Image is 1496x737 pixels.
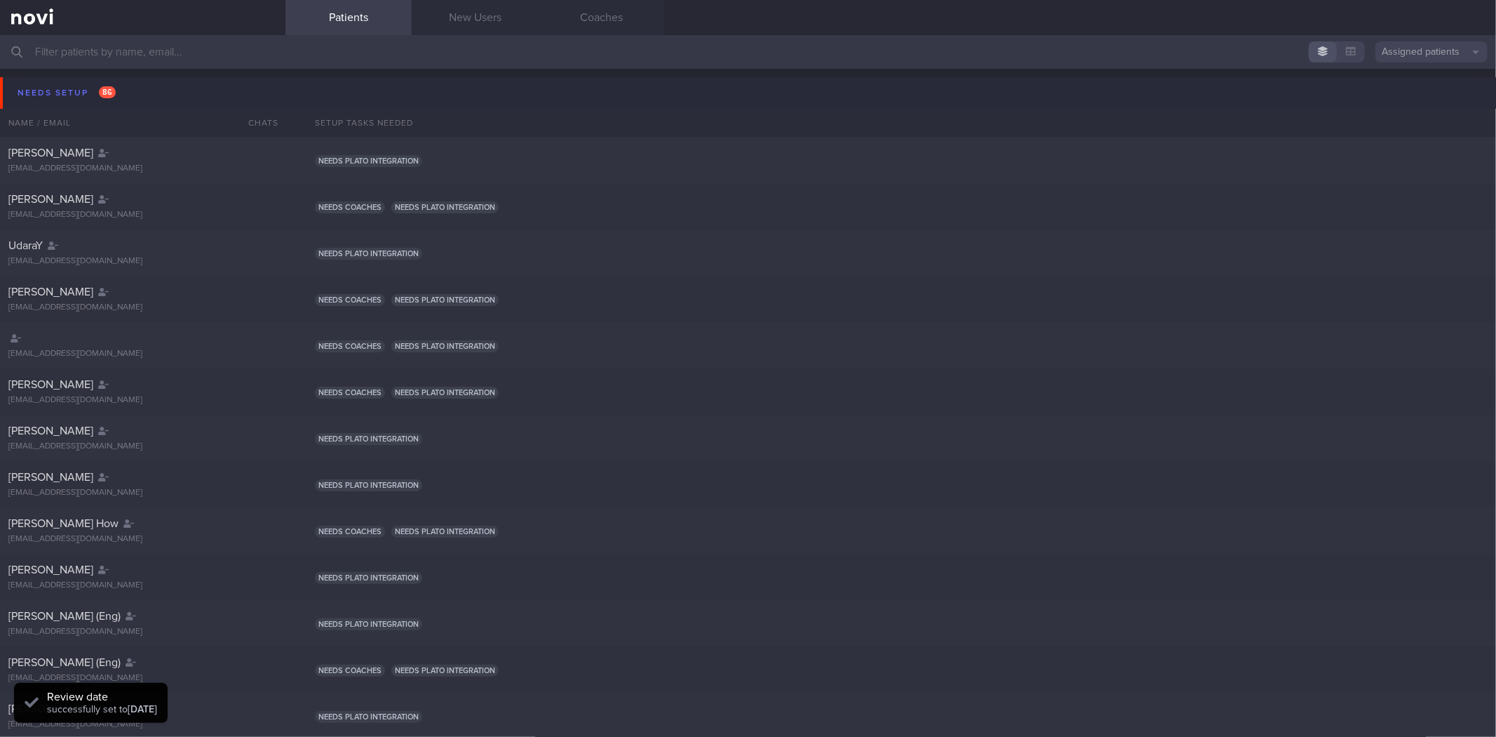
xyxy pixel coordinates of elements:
[315,711,422,723] span: Needs plato integration
[315,340,385,352] span: Needs coaches
[315,155,422,167] span: Needs plato integration
[1375,41,1488,62] button: Assigned patients
[8,673,277,684] div: [EMAIL_ADDRESS][DOMAIN_NAME]
[229,109,285,137] div: Chats
[8,703,93,715] span: [PERSON_NAME]
[315,526,385,538] span: Needs coaches
[315,294,385,306] span: Needs coaches
[8,286,93,298] span: [PERSON_NAME]
[306,109,1496,137] div: Setup tasks needed
[8,379,93,390] span: [PERSON_NAME]
[315,572,422,584] span: Needs plato integration
[8,395,277,406] div: [EMAIL_ADDRESS][DOMAIN_NAME]
[8,425,93,437] span: [PERSON_NAME]
[8,240,43,251] span: UdaraY
[315,618,422,630] span: Needs plato integration
[8,564,93,576] span: [PERSON_NAME]
[99,86,116,98] span: 86
[8,627,277,637] div: [EMAIL_ADDRESS][DOMAIN_NAME]
[8,488,277,498] div: [EMAIL_ADDRESS][DOMAIN_NAME]
[14,84,119,102] div: Needs setup
[8,518,119,529] span: [PERSON_NAME] How
[391,387,499,399] span: Needs plato integration
[315,387,385,399] span: Needs coaches
[315,433,422,445] span: Needs plato integration
[8,719,277,730] div: [EMAIL_ADDRESS][DOMAIN_NAME]
[315,665,385,677] span: Needs coaches
[391,201,499,213] span: Needs plato integration
[8,349,277,359] div: [EMAIL_ADDRESS][DOMAIN_NAME]
[8,303,277,313] div: [EMAIL_ADDRESS][DOMAIN_NAME]
[8,472,93,483] span: [PERSON_NAME]
[8,147,93,159] span: [PERSON_NAME]
[8,657,121,668] span: [PERSON_NAME] (Eng)
[391,665,499,677] span: Needs plato integration
[391,294,499,306] span: Needs plato integration
[8,441,277,452] div: [EMAIL_ADDRESS][DOMAIN_NAME]
[391,526,499,538] span: Needs plato integration
[391,340,499,352] span: Needs plato integration
[47,690,157,704] div: Review date
[8,194,93,205] span: [PERSON_NAME]
[8,210,277,220] div: [EMAIL_ADDRESS][DOMAIN_NAME]
[8,580,277,591] div: [EMAIL_ADDRESS][DOMAIN_NAME]
[315,248,422,260] span: Needs plato integration
[8,611,121,622] span: [PERSON_NAME] (Eng)
[8,256,277,267] div: [EMAIL_ADDRESS][DOMAIN_NAME]
[128,705,157,715] strong: [DATE]
[315,201,385,213] span: Needs coaches
[8,164,277,174] div: [EMAIL_ADDRESS][DOMAIN_NAME]
[47,705,157,715] span: successfully set to
[315,479,422,491] span: Needs plato integration
[8,534,277,545] div: [EMAIL_ADDRESS][DOMAIN_NAME]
